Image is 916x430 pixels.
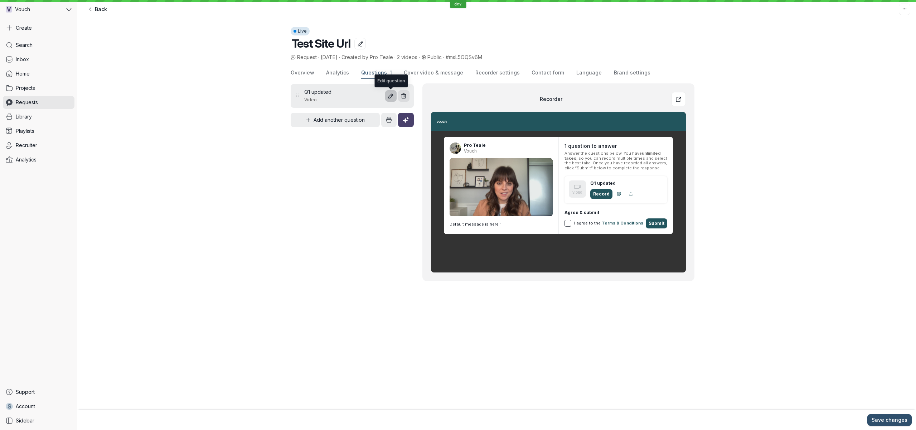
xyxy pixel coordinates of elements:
[446,54,482,60] span: #msL5OQSv6M
[590,189,612,199] div: Record
[564,210,667,216] span: Agree & submit
[614,69,650,76] span: Brand settings
[16,388,35,396] span: Support
[3,139,74,152] a: Recruiter
[564,151,661,160] b: unlimited takes
[338,54,341,61] span: ·
[83,4,111,15] a: Back
[464,142,486,148] span: Pro Teale
[397,54,417,60] span: 2 videos
[292,37,350,50] span: Test Site Url
[304,89,331,95] span: Q1 updated
[431,96,672,103] h2: Recorder
[602,221,643,226] a: Terms & Conditions
[417,54,421,61] span: ·
[3,386,74,398] a: Support
[291,54,317,61] span: Request
[3,67,74,80] a: Home
[16,156,37,163] span: Analytics
[393,54,397,61] span: ·
[317,54,321,61] span: ·
[291,69,314,76] span: Overview
[564,142,667,150] h2: 1 question to answer
[672,92,686,106] a: Preview
[464,148,486,154] span: Vouch
[3,110,74,123] a: Library
[3,82,74,95] a: Projects
[16,84,35,92] span: Projects
[590,180,636,186] span: Q1 updated
[3,3,65,16] div: Vouch
[398,113,413,127] button: Add using AI
[532,69,564,76] span: Contact form
[291,113,380,127] button: Add another question
[314,116,365,124] span: Add another question
[450,221,553,228] p: Default message is here 1
[427,54,442,60] span: Public
[398,90,409,102] button: Remove question
[450,158,553,216] img: aa8517f2-2e89-4c69-ace7-7cf5d53f100a_poster.0000001.jpg
[16,127,34,135] span: Playlists
[381,113,397,127] button: Add from templates
[3,414,74,427] a: Sidebar
[3,3,74,16] button: VVouch
[7,6,11,13] span: V
[3,21,74,34] button: Create
[437,116,447,127] img: 1d56eab0-5c22-4be9-913e-5387e5748995.png
[326,69,349,76] span: Analytics
[404,69,463,76] span: Cover video & message
[646,218,667,228] div: Submit
[3,125,74,137] a: Playlists
[16,113,32,120] span: Library
[15,6,30,13] span: Vouch
[475,69,520,76] span: Recorder settings
[3,53,74,66] a: Inbox
[574,221,643,226] span: I agree to the
[16,99,38,106] span: Requests
[16,142,37,149] span: Recruiter
[378,77,405,84] div: Edit question
[95,6,107,13] span: Back
[16,42,33,49] span: Search
[3,153,74,166] a: Analytics
[3,400,74,413] a: SAccount
[442,54,446,61] span: ·
[387,69,392,76] span: 1
[16,403,35,410] span: Account
[321,54,338,60] span: [DATE]
[354,38,366,49] button: Edit title
[576,69,602,76] span: Language
[3,39,74,52] a: Search
[16,24,32,32] span: Create
[291,84,414,108] div: Q1 updatedVideoRemove question
[572,189,582,196] span: VIDEO
[8,403,11,410] span: S
[16,417,34,424] span: Sidebar
[450,142,461,154] img: Pro Teale avatar
[298,27,307,35] span: Live
[564,151,667,170] span: Answer the questions below. You have , so you can record multiple times and select the best take....
[341,54,393,60] span: Created by Pro Teale
[304,97,317,102] span: Video
[361,69,387,76] span: Questions
[3,96,74,109] a: Requests
[16,70,30,77] span: Home
[16,56,29,63] span: Inbox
